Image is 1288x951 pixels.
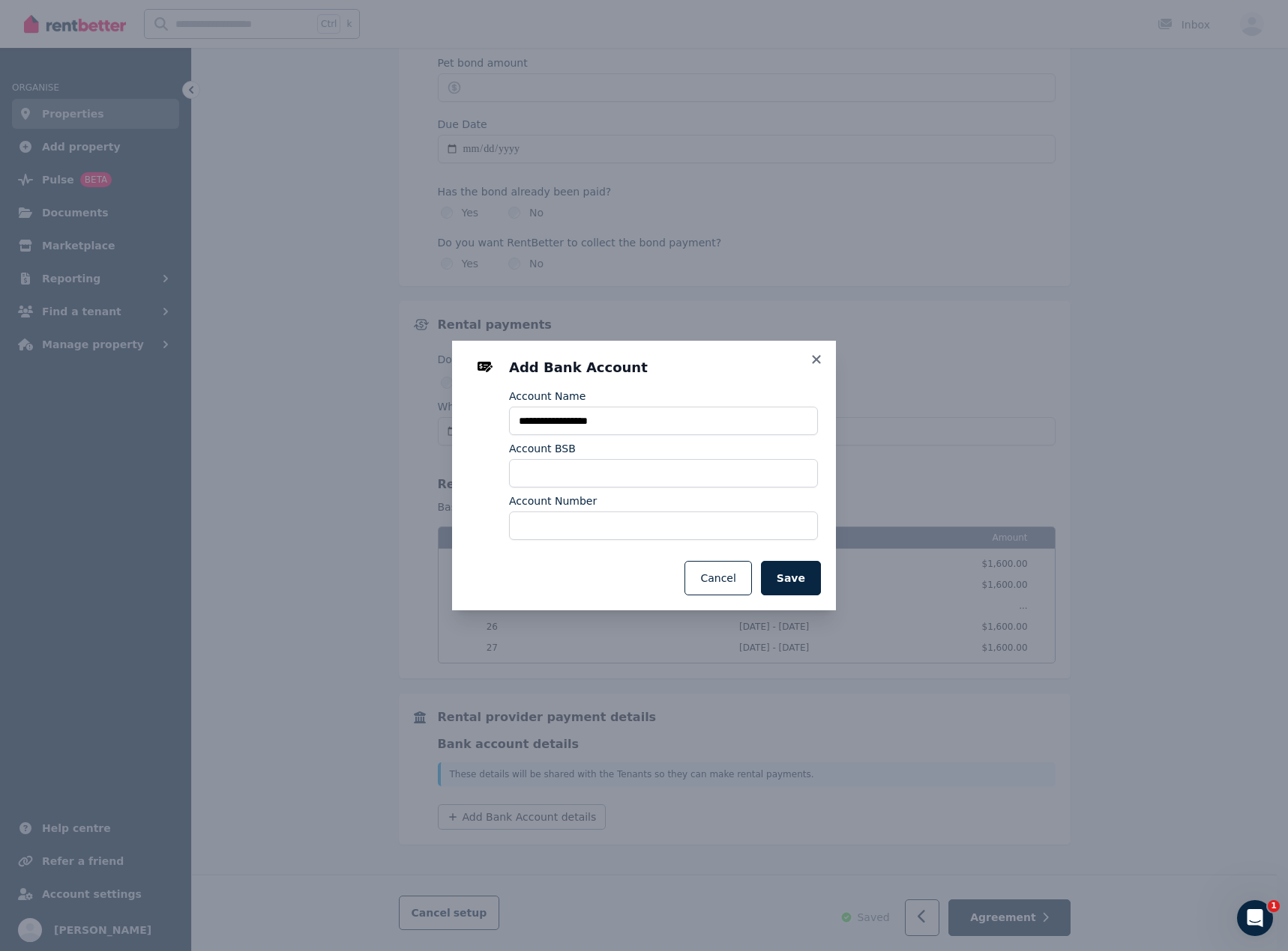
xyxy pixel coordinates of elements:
[761,561,821,595] button: Save
[1237,900,1273,936] iframe: Intercom live chat
[1268,900,1280,912] span: 1
[684,561,751,595] button: Cancel
[509,493,597,508] label: Account Number
[509,441,576,456] label: Account BSB
[509,389,586,404] label: Account Name
[509,359,818,377] h3: Add Bank Account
